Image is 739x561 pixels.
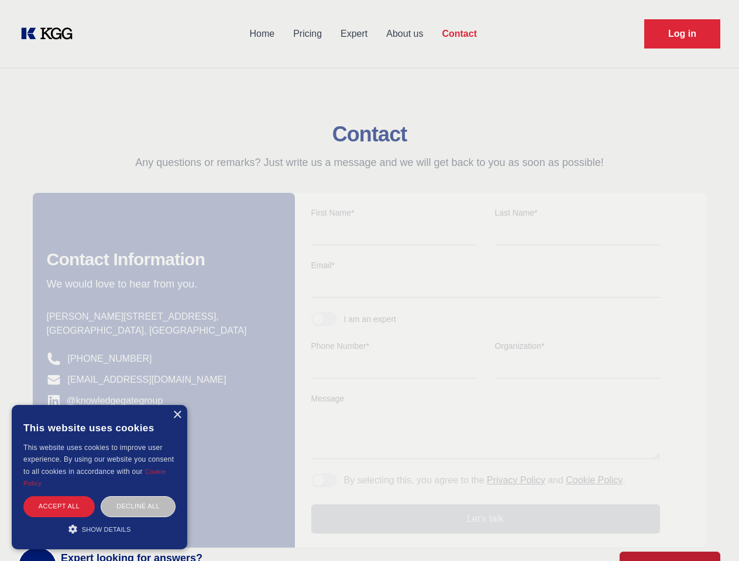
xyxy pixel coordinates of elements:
[68,373,226,387] a: [EMAIL_ADDRESS][DOMAIN_NAME]
[23,496,95,517] div: Accept all
[432,19,486,49] a: Contact
[240,19,284,49] a: Home
[331,19,377,49] a: Expert
[680,505,739,561] iframe: Chat Widget
[377,19,432,49] a: About us
[311,393,660,404] label: Message
[47,394,163,408] a: @knowledgegategroup
[14,155,725,169] p: Any questions or remarks? Just write us a message and we will get back to you as soon as possible!
[47,324,276,338] p: [GEOGRAPHIC_DATA], [GEOGRAPHIC_DATA]
[23,468,166,487] a: Cookie Policy
[311,259,660,271] label: Email*
[344,473,625,487] p: By selecting this, you agree to the and .
[23,523,176,535] div: Show details
[23,444,174,476] span: This website uses cookies to improve user experience. By using our website you consent to all coo...
[311,340,476,352] label: Phone Number*
[284,19,331,49] a: Pricing
[311,207,476,219] label: First Name*
[311,504,660,534] button: Let's talk
[495,340,660,352] label: Organization*
[68,352,152,366] a: [PHONE_NUMBER]
[47,310,276,324] p: [PERSON_NAME][STREET_ADDRESS],
[495,207,660,219] label: Last Name*
[82,526,131,533] span: Show details
[644,19,720,49] a: Request Demo
[47,277,276,291] p: We would love to hear from you.
[14,123,725,146] h2: Contact
[47,249,276,270] h2: Contact Information
[101,496,176,517] div: Decline all
[23,414,176,442] div: This website uses cookies
[344,313,397,325] div: I am an expert
[487,475,545,485] a: Privacy Policy
[173,411,181,420] div: Close
[19,25,82,43] a: KOL Knowledge Platform: Talk to Key External Experts (KEE)
[566,475,623,485] a: Cookie Policy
